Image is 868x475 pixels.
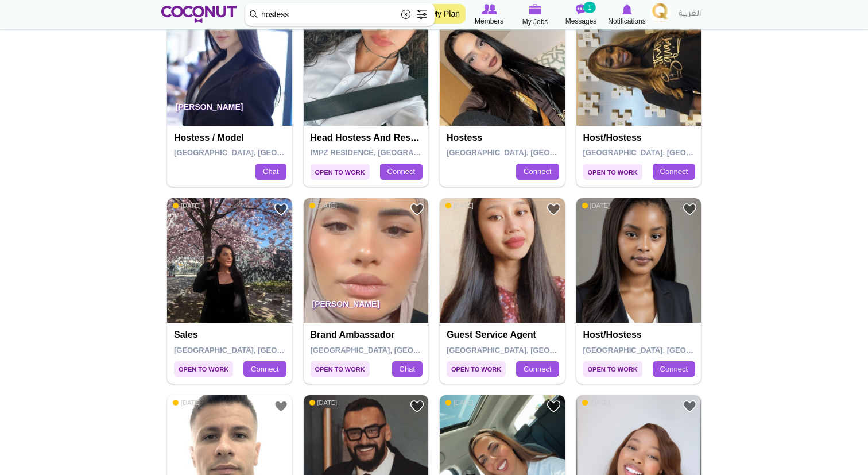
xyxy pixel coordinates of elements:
a: Add to Favourites [547,399,561,414]
span: Open to Work [583,164,642,180]
a: Messages Messages 1 [558,3,604,27]
a: Connect [516,164,559,180]
span: [GEOGRAPHIC_DATA], [GEOGRAPHIC_DATA] [174,346,338,354]
span: [DATE] [582,399,610,407]
a: Connect [380,164,423,180]
a: Connect [516,361,559,377]
img: Browse Members [482,4,497,14]
span: [DATE] [309,202,338,210]
span: Notifications [608,16,645,27]
img: My Jobs [529,4,541,14]
img: Messages [575,4,587,14]
span: [DATE] [173,399,201,407]
a: Add to Favourites [547,202,561,217]
span: IMPZ RESIDENCE, [GEOGRAPHIC_DATA] [311,148,458,157]
h4: Hostess [447,133,561,143]
a: Connect [243,361,286,377]
span: Open to Work [583,361,642,377]
h4: Host/Hostess [583,133,697,143]
span: [DATE] [309,399,338,407]
p: [PERSON_NAME] [167,94,292,126]
span: Open to Work [447,361,506,377]
a: Browse Members Members [466,3,512,27]
span: [GEOGRAPHIC_DATA], [GEOGRAPHIC_DATA] [447,148,610,157]
a: Add to Favourites [274,399,288,414]
h4: Host/Hostess [583,330,697,340]
p: [PERSON_NAME] [304,291,429,323]
span: Open to Work [311,361,370,377]
span: [DATE] [445,399,474,407]
a: Connect [653,361,695,377]
a: Add to Favourites [410,399,424,414]
h4: Guest Service Agent [447,330,561,340]
input: Search members by role or city [245,3,435,26]
span: Open to Work [174,361,233,377]
a: Chat [255,164,286,180]
span: [GEOGRAPHIC_DATA], [GEOGRAPHIC_DATA] [583,346,747,354]
img: Notifications [622,4,632,14]
a: My Plan [425,4,466,24]
h4: Head hostess and reservation agent [311,133,425,143]
a: Add to Favourites [683,399,697,414]
span: [DATE] [173,202,201,210]
a: Add to Favourites [274,202,288,217]
a: Add to Favourites [410,202,424,217]
h4: Hostess / model [174,133,288,143]
span: Messages [565,16,597,27]
span: Members [475,16,503,27]
h4: Sales [174,330,288,340]
span: My Jobs [522,16,548,28]
span: [GEOGRAPHIC_DATA], [GEOGRAPHIC_DATA] [583,148,747,157]
a: Chat [392,361,423,377]
a: العربية [673,3,707,26]
a: Connect [653,164,695,180]
span: [GEOGRAPHIC_DATA], [GEOGRAPHIC_DATA] [311,346,474,354]
h4: Brand Ambassador [311,330,425,340]
span: [GEOGRAPHIC_DATA], [GEOGRAPHIC_DATA] [174,148,338,157]
span: Open to Work [311,164,370,180]
span: [GEOGRAPHIC_DATA], [GEOGRAPHIC_DATA] [447,346,610,354]
img: Home [161,6,237,23]
a: My Jobs My Jobs [512,3,558,28]
small: 1 [583,2,596,13]
span: [DATE] [445,202,474,210]
a: Add to Favourites [683,202,697,217]
span: [DATE] [582,202,610,210]
a: Notifications Notifications [604,3,650,27]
